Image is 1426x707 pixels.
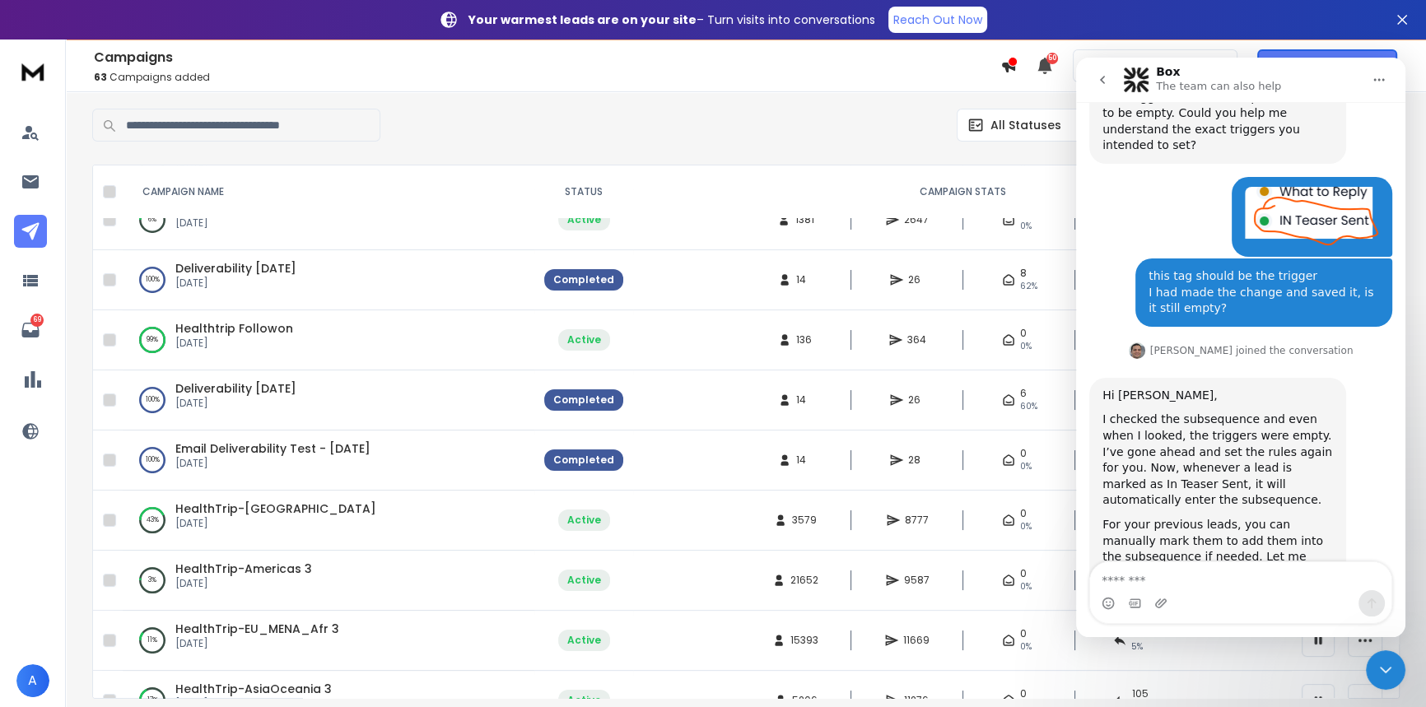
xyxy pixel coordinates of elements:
[796,273,813,286] span: 14
[123,310,534,370] td: 99%Healthtrip Followon[DATE]
[13,320,270,550] div: Hi [PERSON_NAME],I checked the subsequence and even when I looked, the triggers were empty. I’ve ...
[1020,640,1032,654] span: 0%
[123,551,534,611] td: 3%HealthTrip-Americas 3[DATE]
[175,277,296,290] p: [DATE]
[175,440,370,457] a: Email Deliverability Test - [DATE]
[59,201,316,269] div: this tag should be the triggerI had made the change and saved it, is it still empty?
[1076,58,1405,637] iframe: Intercom live chat
[123,165,534,219] th: CAMPAIGN NAME
[175,260,296,277] a: Deliverability [DATE]
[633,165,1292,219] th: CAMPAIGN STATS
[790,574,818,587] span: 21652
[907,333,926,347] span: 364
[790,634,818,647] span: 15393
[175,216,310,230] p: [DATE]
[175,681,332,697] a: HealthTrip-AsiaOceania 3
[175,320,293,337] a: Healthtrip Followon
[908,273,925,286] span: 26
[792,694,818,707] span: 5206
[1020,280,1037,293] span: 62 %
[123,611,534,671] td: 11%HealthTrip-EU_MENA_Afr 3[DATE]
[175,517,376,530] p: [DATE]
[78,539,91,552] button: Upload attachment
[175,621,339,637] a: HealthTrip-EU_MENA_Afr 3
[795,213,814,226] span: 1381
[1020,567,1027,580] span: 0
[175,577,312,590] p: [DATE]
[904,213,929,226] span: 2647
[175,500,376,517] a: HealthTrip-[GEOGRAPHIC_DATA]
[146,272,160,288] p: 100 %
[123,250,534,310] td: 100%Deliverability [DATE][DATE]
[468,12,697,28] strong: Your warmest leads are on your site
[567,694,601,707] div: Active
[893,12,982,28] p: Reach Out Now
[1020,220,1032,233] span: 0%
[175,380,296,397] a: Deliverability [DATE]
[553,393,614,407] div: Completed
[175,337,293,350] p: [DATE]
[796,393,813,407] span: 14
[553,273,614,286] div: Completed
[1020,520,1032,533] span: 0%
[16,664,49,697] button: A
[904,574,930,587] span: 9587
[14,505,315,533] textarea: Message…
[175,397,296,410] p: [DATE]
[123,491,534,551] td: 43%HealthTrip-[GEOGRAPHIC_DATA][DATE]
[52,539,65,552] button: Gif picker
[567,213,601,226] div: Active
[468,12,875,28] p: – Turn visits into conversations
[908,393,925,407] span: 26
[175,457,370,470] p: [DATE]
[94,70,107,84] span: 63
[567,574,601,587] div: Active
[792,514,817,527] span: 3579
[1366,650,1405,690] iframe: Intercom live chat
[148,212,156,228] p: 6 %
[1020,267,1027,280] span: 8
[123,190,534,250] td: 6%Kinetus 1-AsiaOceania[DATE]
[13,119,316,201] div: Anirudh says…
[175,637,339,650] p: [DATE]
[1020,507,1027,520] span: 0
[147,332,158,348] p: 99 %
[1020,687,1027,700] span: 0
[123,370,534,430] td: 100%Deliverability [DATE][DATE]
[74,286,277,300] div: [PERSON_NAME] joined the conversation
[94,71,1000,84] p: Campaigns added
[905,514,929,527] span: 8777
[567,514,601,527] div: Active
[282,533,309,559] button: Send a message…
[796,333,813,347] span: 136
[567,333,601,347] div: Active
[147,632,157,649] p: 11 %
[146,392,160,408] p: 100 %
[1020,327,1027,340] span: 0
[796,454,813,467] span: 14
[30,314,44,327] p: 69
[13,320,316,586] div: Raj says…
[14,314,47,347] a: 69
[904,694,929,707] span: 11276
[123,430,534,491] td: 100%Email Deliverability Test - [DATE][DATE]
[908,454,925,467] span: 28
[146,452,160,468] p: 100 %
[147,512,159,528] p: 43 %
[1020,580,1032,593] span: 0%
[1132,687,1149,700] span: 105
[1046,53,1058,64] span: 50
[1020,460,1032,473] span: 0%
[26,330,257,347] div: Hi [PERSON_NAME],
